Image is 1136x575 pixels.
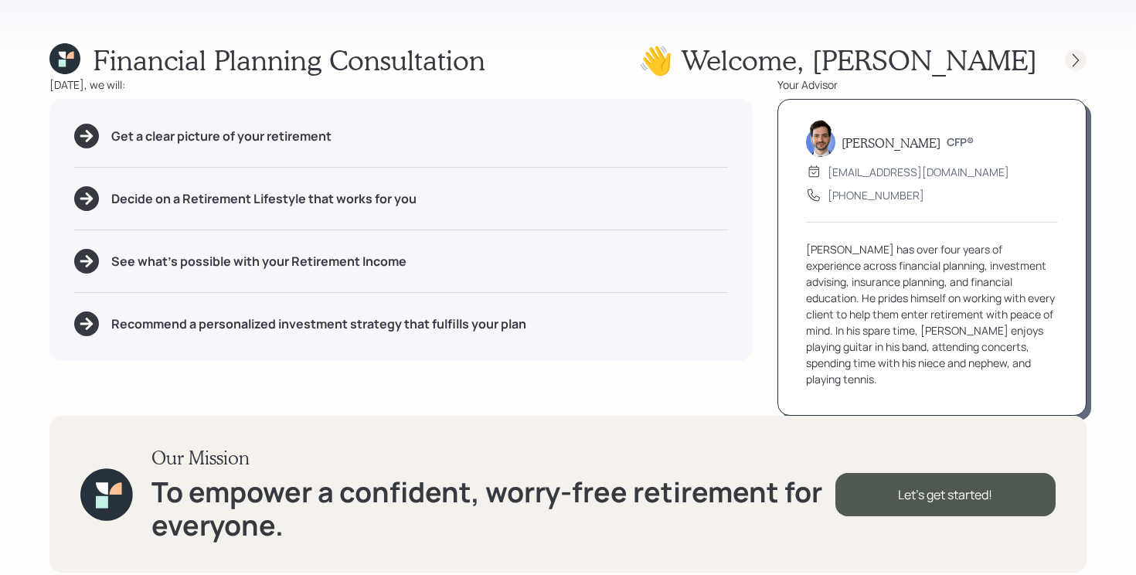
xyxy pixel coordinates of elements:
[835,473,1056,516] div: Let's get started!
[828,164,1009,180] div: [EMAIL_ADDRESS][DOMAIN_NAME]
[806,241,1058,387] div: [PERSON_NAME] has over four years of experience across financial planning, investment advising, i...
[151,475,835,542] h1: To empower a confident, worry-free retirement for everyone.
[93,43,485,77] h1: Financial Planning Consultation
[806,120,835,157] img: jonah-coleman-headshot.png
[111,192,417,206] h5: Decide on a Retirement Lifestyle that works for you
[49,77,753,93] div: [DATE], we will:
[111,129,332,144] h5: Get a clear picture of your retirement
[947,136,974,149] h6: CFP®
[828,187,924,203] div: [PHONE_NUMBER]
[151,447,835,469] h3: Our Mission
[111,317,526,332] h5: Recommend a personalized investment strategy that fulfills your plan
[111,254,406,269] h5: See what's possible with your Retirement Income
[842,135,940,150] h5: [PERSON_NAME]
[638,43,1037,77] h1: 👋 Welcome , [PERSON_NAME]
[777,77,1087,93] div: Your Advisor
